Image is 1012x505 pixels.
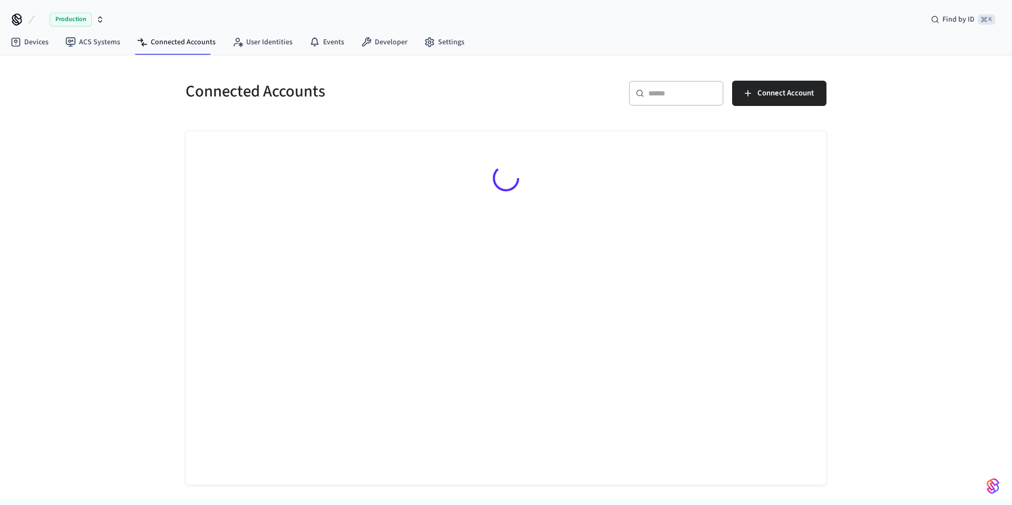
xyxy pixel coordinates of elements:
[987,478,999,494] img: SeamLogoGradient.69752ec5.svg
[353,33,416,52] a: Developer
[57,33,129,52] a: ACS Systems
[757,86,814,100] span: Connect Account
[50,13,92,26] span: Production
[978,14,995,25] span: ⌘ K
[942,14,975,25] span: Find by ID
[301,33,353,52] a: Events
[224,33,301,52] a: User Identities
[129,33,224,52] a: Connected Accounts
[416,33,473,52] a: Settings
[186,81,500,102] h5: Connected Accounts
[2,33,57,52] a: Devices
[922,10,1004,29] div: Find by ID⌘ K
[732,81,826,106] button: Connect Account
